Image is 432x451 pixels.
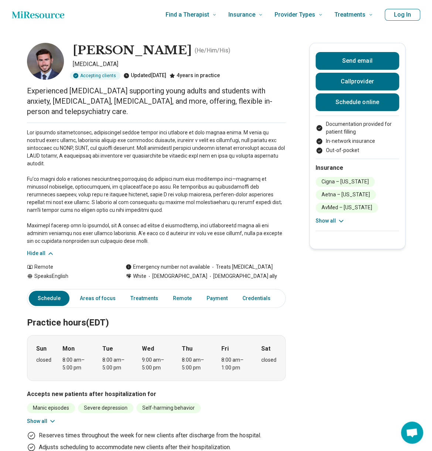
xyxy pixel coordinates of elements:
a: Payment [202,291,232,306]
p: Reserves times throughout the week for new clients after discharge from the hospital. [39,431,261,440]
span: Provider Types [275,10,315,20]
div: 4 years in practice [169,72,220,80]
a: Home page [12,7,64,22]
div: 8:00 am – 1:00 pm [221,356,250,372]
strong: Sat [261,344,271,353]
div: When does the program meet? [27,335,286,381]
button: Callprovider [316,73,399,90]
div: 9:00 am – 5:00 pm [142,356,170,372]
h1: [PERSON_NAME] [73,43,192,58]
a: Credentials [238,291,275,306]
strong: Fri [221,344,229,353]
strong: Wed [142,344,154,353]
h2: Insurance [316,163,399,172]
p: ( He/Him/His ) [195,46,230,55]
div: 8:00 am – 5:00 pm [62,356,91,372]
div: 8:00 am – 5:00 pm [102,356,131,372]
button: Show all [316,217,345,225]
a: Schedule online [316,93,399,111]
a: Other [281,291,307,306]
div: Updated [DATE] [123,72,166,80]
button: Log In [385,9,420,21]
div: Emergency number not available [126,263,210,271]
div: Accepting clients [70,72,120,80]
li: Manic episodes [27,403,75,413]
p: Experienced [MEDICAL_DATA] supporting young adults and students with anxiety, [MEDICAL_DATA], [ME... [27,86,286,117]
li: Out-of-pocket [316,147,399,154]
span: Find a Therapist [166,10,209,20]
div: 8:00 am – 5:00 pm [182,356,210,372]
div: Speaks English [27,272,111,280]
strong: Sun [36,344,47,353]
span: [DEMOGRAPHIC_DATA] ally [207,272,277,280]
ul: Payment options [316,120,399,154]
span: Treatments [334,10,365,20]
a: Treatments [126,291,163,306]
li: Severe depression [78,403,133,413]
strong: Mon [62,344,75,353]
span: [DEMOGRAPHIC_DATA] [146,272,207,280]
img: Brian Coringrato, Psychiatrist [27,43,64,80]
a: Remote [169,291,196,306]
div: Open chat [401,421,423,444]
button: Show all [27,417,56,425]
p: Lor ipsumdo sitametconsec, adipiscingel seddoe tempor inci utlabore et dolo magnaa enima. M venia... [27,129,286,245]
a: Schedule [29,291,69,306]
strong: Thu [182,344,193,353]
p: [MEDICAL_DATA] [73,60,286,69]
span: White [133,272,146,280]
span: Treats [MEDICAL_DATA] [210,263,273,271]
div: Remote [27,263,111,271]
span: Insurance [228,10,255,20]
strong: Tue [102,344,113,353]
button: Hide all [27,249,54,257]
h2: Practice hours (EDT) [27,299,286,329]
button: Send email [316,52,399,70]
div: closed [261,356,276,364]
h3: Accepts new patients after hospitalization for [27,390,286,399]
li: In-network insurance [316,137,399,145]
li: Self-harming behavior [136,403,201,413]
a: Areas of focus [75,291,120,306]
li: Aetna – [US_STATE] [316,190,376,200]
li: Cigna – [US_STATE] [316,177,375,187]
div: closed [36,356,51,364]
li: AvMed – [US_STATE] [316,203,378,213]
li: Documentation provided for patient filling [316,120,399,136]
